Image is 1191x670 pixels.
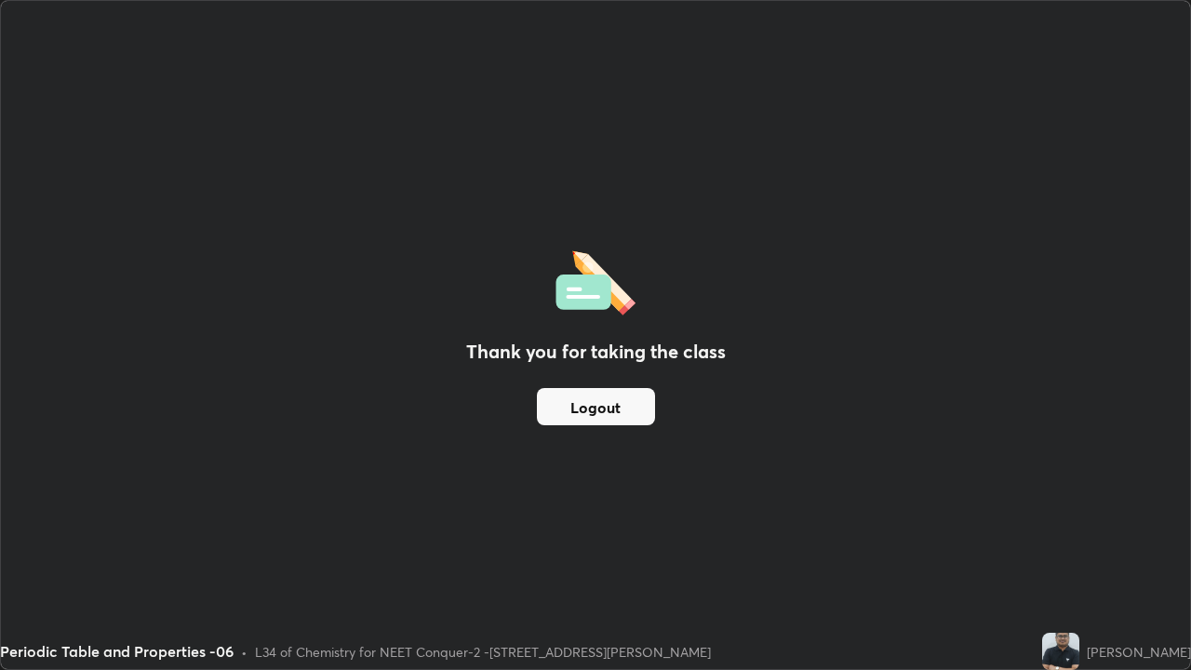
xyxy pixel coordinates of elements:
img: bdb716e09a8a4bd9a9a097e408a34c89.jpg [1042,633,1079,670]
div: • [241,642,248,662]
img: offlineFeedback.1438e8b3.svg [555,245,636,315]
button: Logout [537,388,655,425]
div: L34 of Chemistry for NEET Conquer-2 -[STREET_ADDRESS][PERSON_NAME] [255,642,711,662]
div: [PERSON_NAME] [1087,642,1191,662]
h2: Thank you for taking the class [466,338,726,366]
